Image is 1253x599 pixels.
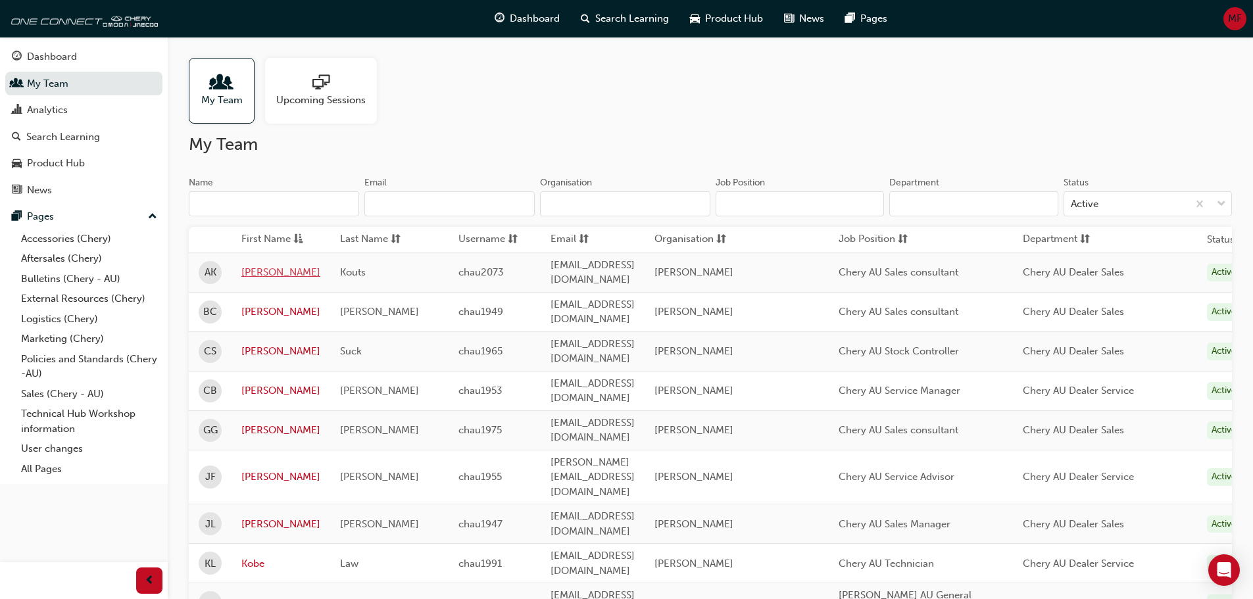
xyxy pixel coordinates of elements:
span: people-icon [12,78,22,90]
div: Organisation [540,176,592,189]
span: [PERSON_NAME] [654,345,733,357]
a: Technical Hub Workshop information [16,404,162,439]
span: chau2073 [458,266,504,278]
a: Accessories (Chery) [16,229,162,249]
input: Organisation [540,191,710,216]
a: search-iconSearch Learning [570,5,679,32]
div: Active [1207,421,1241,439]
span: MF [1228,11,1242,26]
span: KL [205,556,216,571]
a: Bulletins (Chery - AU) [16,269,162,289]
div: Active [1207,264,1241,281]
span: [EMAIL_ADDRESS][DOMAIN_NAME] [551,417,635,444]
button: Pages [5,204,162,229]
span: BC [203,304,217,320]
span: [PERSON_NAME] [654,558,733,569]
span: Law [340,558,358,569]
span: Suck [340,345,362,357]
th: Status [1207,232,1235,247]
span: [EMAIL_ADDRESS][DOMAIN_NAME] [551,510,635,537]
div: Dashboard [27,49,77,64]
div: Pages [27,209,54,224]
span: News [799,11,824,26]
span: CB [203,383,217,398]
button: Last Namesorting-icon [340,231,412,248]
span: First Name [241,231,291,248]
span: Upcoming Sessions [276,93,366,108]
div: Active [1207,515,1241,533]
span: prev-icon [145,573,155,589]
span: Chery AU Sales consultant [839,306,958,318]
span: pages-icon [12,211,22,223]
span: [PERSON_NAME] [340,471,419,483]
span: Chery AU Dealer Sales [1023,306,1124,318]
button: MF [1223,7,1246,30]
span: news-icon [784,11,794,27]
span: Chery AU Technician [839,558,934,569]
span: guage-icon [12,51,22,63]
span: Dashboard [510,11,560,26]
span: [PERSON_NAME] [340,518,419,530]
input: Name [189,191,359,216]
div: Active [1207,303,1241,321]
a: User changes [16,439,162,459]
span: sorting-icon [898,231,908,248]
button: DashboardMy TeamAnalyticsSearch LearningProduct HubNews [5,42,162,204]
a: Kobe [241,556,320,571]
a: Product Hub [5,151,162,176]
a: Marketing (Chery) [16,329,162,349]
a: Aftersales (Chery) [16,249,162,269]
button: Job Positionsorting-icon [839,231,911,248]
span: Chery AU Dealer Sales [1023,266,1124,278]
a: Search Learning [5,125,162,149]
span: Pages [860,11,887,26]
input: Email [364,191,535,216]
a: Analytics [5,98,162,122]
a: car-iconProduct Hub [679,5,774,32]
div: Active [1207,382,1241,400]
span: [PERSON_NAME] [654,471,733,483]
a: [PERSON_NAME] [241,344,320,359]
span: [PERSON_NAME] [654,266,733,278]
div: Product Hub [27,156,85,171]
span: sessionType_ONLINE_URL-icon [312,74,330,93]
div: Job Position [716,176,765,189]
span: [EMAIL_ADDRESS][DOMAIN_NAME] [551,259,635,286]
span: chau1953 [458,385,503,396]
span: [PERSON_NAME] [340,424,419,436]
div: Active [1207,468,1241,486]
span: sorting-icon [508,231,518,248]
button: Organisationsorting-icon [654,231,727,248]
button: Emailsorting-icon [551,231,623,248]
span: Chery AU Dealer Sales [1023,424,1124,436]
span: Chery AU Dealer Service [1023,385,1134,396]
div: Department [889,176,939,189]
span: Chery AU Service Manager [839,385,960,396]
a: [PERSON_NAME] [241,383,320,398]
span: CS [204,344,216,359]
span: chau1947 [458,518,503,530]
span: chau1965 [458,345,503,357]
a: [PERSON_NAME] [241,304,320,320]
span: up-icon [148,208,157,226]
div: Status [1064,176,1089,189]
div: Active [1207,555,1241,573]
a: Dashboard [5,45,162,69]
span: My Team [201,93,243,108]
span: [EMAIL_ADDRESS][DOMAIN_NAME] [551,550,635,577]
span: Username [458,231,505,248]
span: Chery AU Sales Manager [839,518,950,530]
div: News [27,183,52,198]
div: Email [364,176,387,189]
a: pages-iconPages [835,5,898,32]
span: search-icon [581,11,590,27]
a: All Pages [16,459,162,479]
span: chau1955 [458,471,502,483]
a: oneconnect [7,5,158,32]
span: Search Learning [595,11,669,26]
span: Chery AU Dealer Sales [1023,518,1124,530]
div: Name [189,176,213,189]
span: [PERSON_NAME] [654,385,733,396]
span: Last Name [340,231,388,248]
span: Chery AU Sales consultant [839,424,958,436]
